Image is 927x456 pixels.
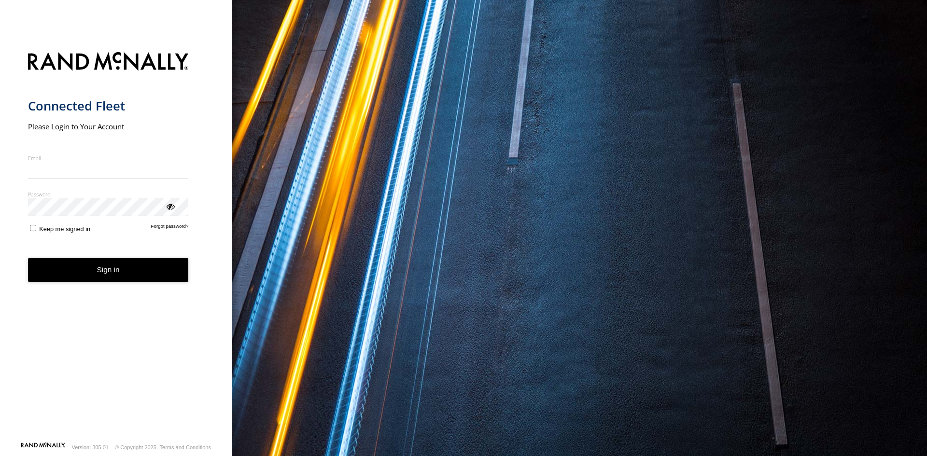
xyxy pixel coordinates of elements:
div: ViewPassword [165,201,175,211]
a: Terms and Conditions [160,444,211,450]
input: Keep me signed in [30,225,36,231]
a: Forgot password? [151,223,189,233]
form: main [28,46,204,442]
a: Visit our Website [21,442,65,452]
div: © Copyright 2025 - [115,444,211,450]
label: Email [28,154,189,162]
h2: Please Login to Your Account [28,122,189,131]
button: Sign in [28,258,189,282]
div: Version: 305.01 [72,444,109,450]
img: Rand McNally [28,50,189,75]
span: Keep me signed in [39,225,90,233]
label: Password [28,191,189,198]
h1: Connected Fleet [28,98,189,114]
